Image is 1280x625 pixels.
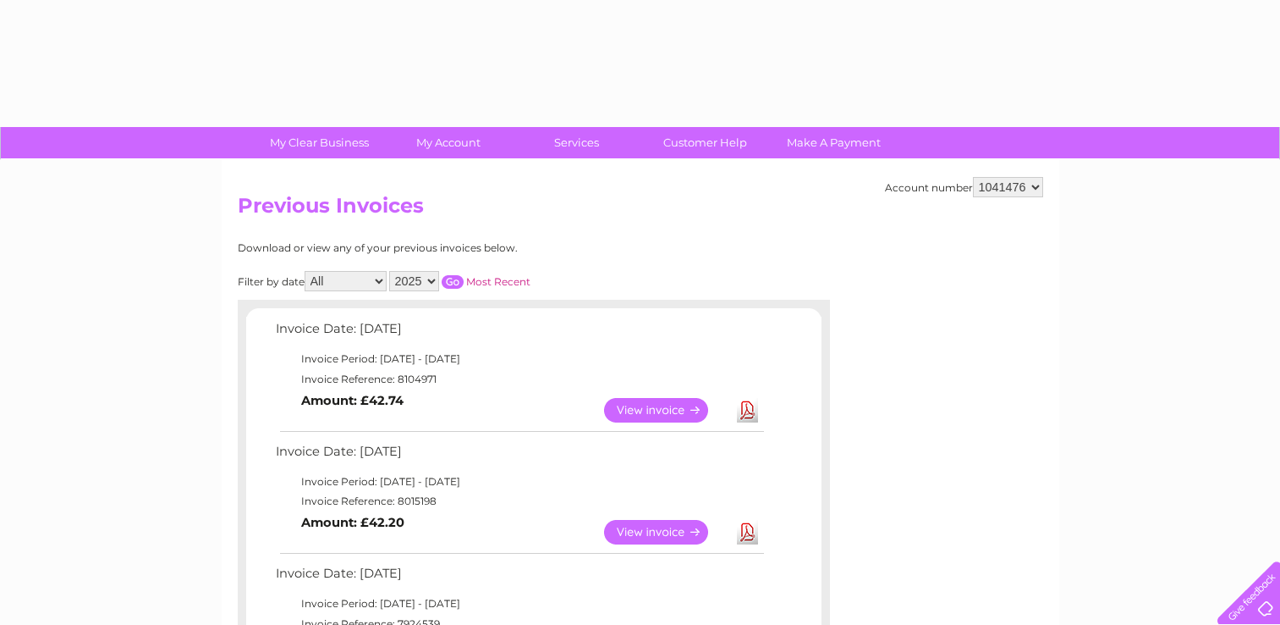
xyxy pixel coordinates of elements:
a: Download [737,398,758,423]
td: Invoice Reference: 8015198 [272,491,766,512]
h2: Previous Invoices [238,194,1043,226]
a: Download [737,520,758,545]
a: Services [507,127,646,158]
td: Invoice Date: [DATE] [272,562,766,594]
div: Account number [885,177,1043,197]
td: Invoice Period: [DATE] - [DATE] [272,472,766,492]
a: Customer Help [635,127,775,158]
a: View [604,398,728,423]
a: View [604,520,728,545]
b: Amount: £42.74 [301,393,404,408]
div: Download or view any of your previous invoices below. [238,242,682,254]
b: Amount: £42.20 [301,515,404,530]
td: Invoice Period: [DATE] - [DATE] [272,594,766,614]
a: Most Recent [466,275,530,288]
a: Make A Payment [764,127,904,158]
td: Invoice Date: [DATE] [272,440,766,472]
td: Invoice Date: [DATE] [272,318,766,349]
div: Filter by date [238,271,682,291]
a: My Clear Business [250,127,389,158]
td: Invoice Reference: 8104971 [272,369,766,390]
a: My Account [378,127,518,158]
td: Invoice Period: [DATE] - [DATE] [272,349,766,369]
